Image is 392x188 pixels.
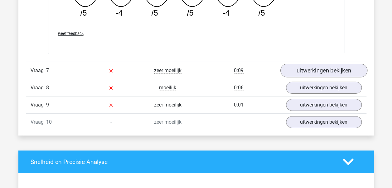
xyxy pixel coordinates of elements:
[31,118,46,126] span: Vraag
[187,8,193,17] tspan: /5
[234,102,244,108] span: 0:01
[46,67,49,73] span: 7
[258,8,265,17] tspan: /5
[83,118,139,126] div: -
[286,82,362,94] a: uitwerkingen bekijken
[154,119,181,125] span: zeer moeilijk
[31,158,333,166] h4: Snelheid en Precisie Analyse
[234,85,244,91] span: 0:06
[154,102,181,108] span: zeer moeilijk
[280,64,367,77] a: uitwerkingen bekijken
[46,119,52,125] span: 10
[222,8,229,17] tspan: -4
[31,101,46,109] span: Vraag
[31,67,46,74] span: Vraag
[154,67,181,74] span: zeer moeilijk
[286,116,362,128] a: uitwerkingen bekijken
[46,85,49,91] span: 8
[115,8,122,17] tspan: -4
[80,8,87,17] tspan: /5
[31,84,46,92] span: Vraag
[159,85,176,91] span: moeilijk
[151,8,158,17] tspan: /5
[58,31,84,36] span: Geef feedback
[234,67,244,74] span: 0:09
[286,99,362,111] a: uitwerkingen bekijken
[46,102,49,108] span: 9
